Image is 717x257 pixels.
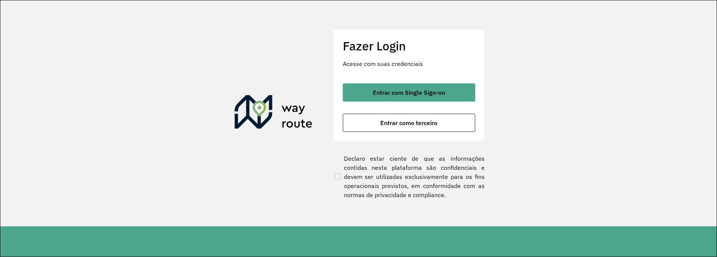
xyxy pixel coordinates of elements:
[333,154,485,199] label: Declaro estar ciente de que as informações contidas nesta plataforma são confidenciais e devem se...
[373,89,445,96] span: Entrar com Single Sign-on
[343,83,475,102] button: button
[380,120,437,126] span: Entrar como terceiro
[343,114,475,132] button: button
[235,95,313,132] img: Roteirizador AmbevTech
[343,59,475,68] p: Acesse com suas credenciais
[343,39,475,53] h2: Fazer Login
